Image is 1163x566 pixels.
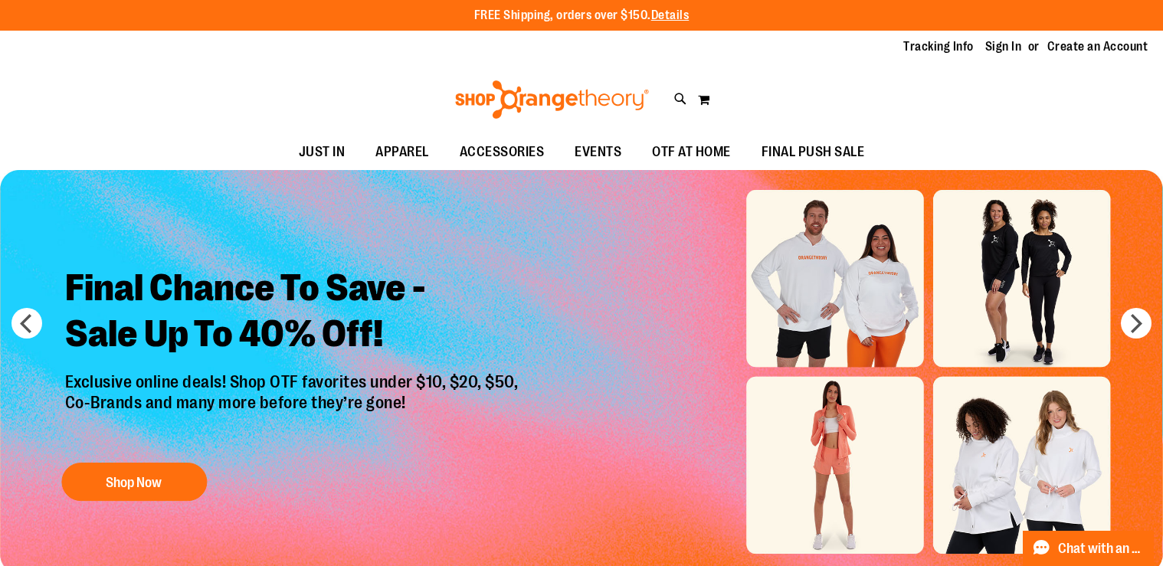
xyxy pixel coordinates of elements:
[652,135,731,169] span: OTF AT HOME
[375,135,429,169] span: APPAREL
[1121,308,1152,339] button: next
[11,308,42,339] button: prev
[453,80,651,119] img: Shop Orangetheory
[360,135,444,170] a: APPAREL
[54,372,534,447] p: Exclusive online deals! Shop OTF favorites under $10, $20, $50, Co-Brands and many more before th...
[444,135,560,170] a: ACCESSORIES
[460,135,545,169] span: ACCESSORIES
[559,135,637,170] a: EVENTS
[651,8,690,22] a: Details
[1023,531,1155,566] button: Chat with an Expert
[985,38,1022,55] a: Sign In
[54,254,534,372] h2: Final Chance To Save - Sale Up To 40% Off!
[746,135,880,170] a: FINAL PUSH SALE
[1047,38,1148,55] a: Create an Account
[1058,541,1145,556] span: Chat with an Expert
[299,135,346,169] span: JUST IN
[61,463,207,501] button: Shop Now
[762,135,865,169] span: FINAL PUSH SALE
[637,135,746,170] a: OTF AT HOME
[474,7,690,25] p: FREE Shipping, orders over $150.
[903,38,974,55] a: Tracking Info
[283,135,361,170] a: JUST IN
[575,135,621,169] span: EVENTS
